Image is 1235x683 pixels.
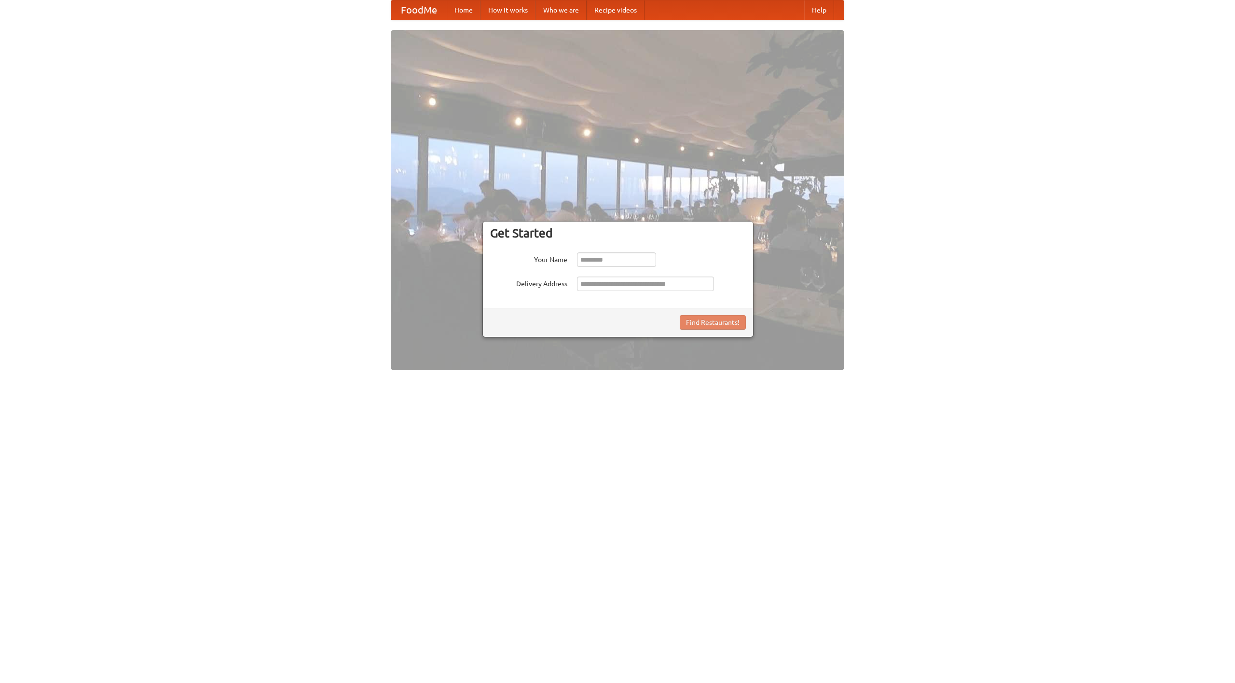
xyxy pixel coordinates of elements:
label: Your Name [490,252,567,265]
button: Find Restaurants! [680,315,746,330]
a: Home [447,0,480,20]
a: Recipe videos [587,0,645,20]
a: FoodMe [391,0,447,20]
a: Help [804,0,834,20]
label: Delivery Address [490,277,567,289]
h3: Get Started [490,226,746,240]
a: Who we are [535,0,587,20]
a: How it works [480,0,535,20]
